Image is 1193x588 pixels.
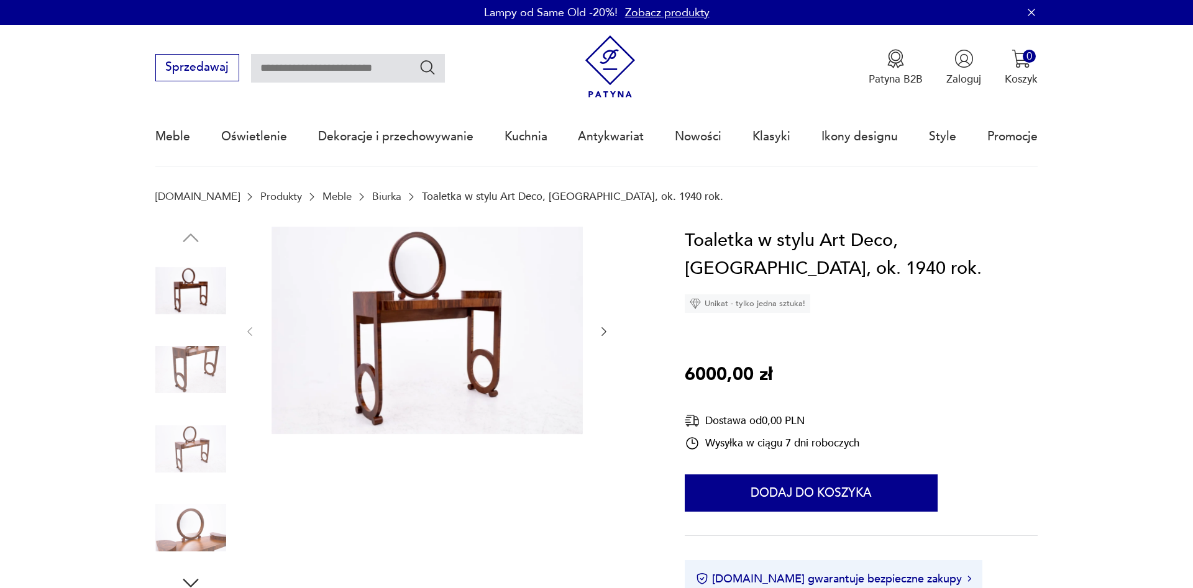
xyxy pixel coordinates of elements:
[696,571,971,587] button: [DOMAIN_NAME] gwarantuje bezpieczne zakupy
[578,108,644,165] a: Antykwariat
[690,298,701,309] img: Ikona diamentu
[419,58,437,76] button: Szukaj
[752,108,790,165] a: Klasyki
[1023,50,1036,63] div: 0
[685,436,859,451] div: Wysyłka w ciągu 7 dni roboczych
[505,108,547,165] a: Kuchnia
[155,414,226,484] img: Zdjęcie produktu Toaletka w stylu Art Deco, Polska, ok. 1940 rok.
[221,108,287,165] a: Oświetlenie
[869,49,923,86] button: Patyna B2B
[1005,72,1038,86] p: Koszyk
[685,294,810,313] div: Unikat - tylko jedna sztuka!
[685,474,938,512] button: Dodaj do koszyka
[967,576,971,582] img: Ikona strzałki w prawo
[155,54,239,81] button: Sprzedawaj
[886,49,905,68] img: Ikona medalu
[579,35,642,98] img: Patyna - sklep z meblami i dekoracjami vintage
[318,108,473,165] a: Dekoracje i przechowywanie
[946,72,981,86] p: Zaloguj
[696,572,708,585] img: Ikona certyfikatu
[869,49,923,86] a: Ikona medaluPatyna B2B
[260,191,302,202] a: Produkty
[155,492,226,563] img: Zdjęcie produktu Toaletka w stylu Art Deco, Polska, ok. 1940 rok.
[322,191,352,202] a: Meble
[1012,49,1031,68] img: Ikona koszyka
[869,72,923,86] p: Patyna B2B
[372,191,401,202] a: Biurka
[929,108,956,165] a: Style
[685,413,859,428] div: Dostawa od 0,00 PLN
[422,191,723,202] p: Toaletka w stylu Art Deco, [GEOGRAPHIC_DATA], ok. 1940 rok.
[484,5,618,20] p: Lampy od Same Old -20%!
[1005,49,1038,86] button: 0Koszyk
[946,49,981,86] button: Zaloguj
[987,108,1038,165] a: Promocje
[155,334,226,405] img: Zdjęcie produktu Toaletka w stylu Art Deco, Polska, ok. 1940 rok.
[685,361,772,389] p: 6000,00 zł
[685,413,700,428] img: Ikona dostawy
[155,63,239,73] a: Sprzedawaj
[954,49,974,68] img: Ikonka użytkownika
[272,227,583,434] img: Zdjęcie produktu Toaletka w stylu Art Deco, Polska, ok. 1940 rok.
[625,5,710,20] a: Zobacz produkty
[685,227,1038,283] h1: Toaletka w stylu Art Deco, [GEOGRAPHIC_DATA], ok. 1940 rok.
[155,191,240,202] a: [DOMAIN_NAME]
[155,255,226,326] img: Zdjęcie produktu Toaletka w stylu Art Deco, Polska, ok. 1940 rok.
[821,108,898,165] a: Ikony designu
[675,108,721,165] a: Nowości
[155,108,190,165] a: Meble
